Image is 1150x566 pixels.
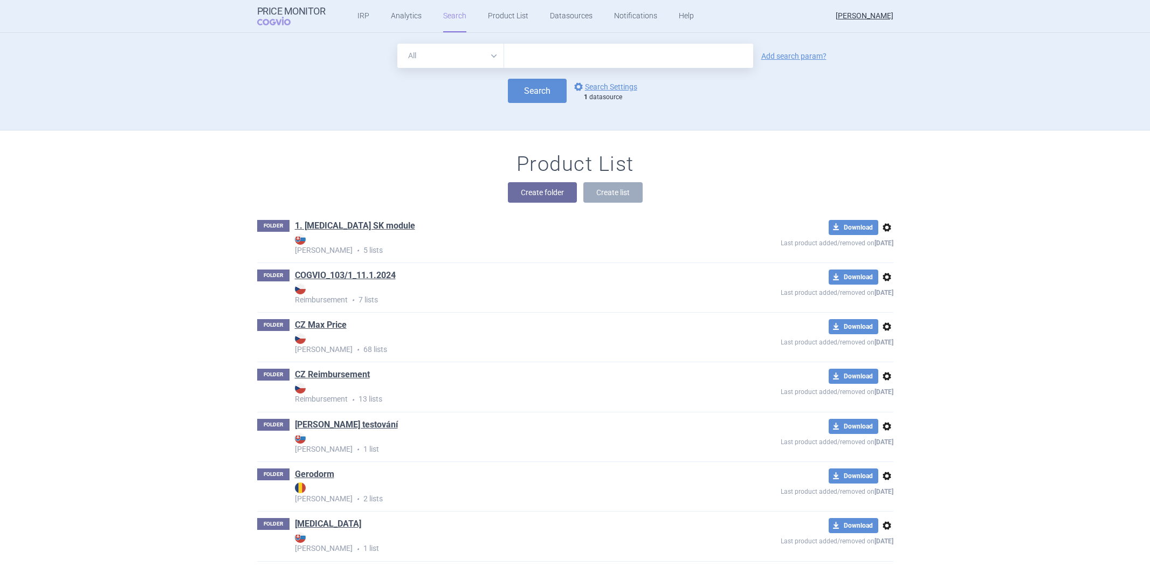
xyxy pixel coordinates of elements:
[295,234,703,256] p: 5 lists
[295,333,703,354] strong: [PERSON_NAME]
[257,468,290,480] p: FOLDER
[703,384,893,397] p: Last product added/removed on
[353,444,363,455] i: •
[703,533,893,547] p: Last product added/removed on
[295,433,703,455] p: 1 list
[353,544,363,555] i: •
[829,220,878,235] button: Download
[761,52,827,60] a: Add search param?
[583,182,643,203] button: Create list
[295,220,415,232] a: 1. [MEDICAL_DATA] SK module
[295,270,396,284] h1: COGVIO_103/1_11.1.2024
[295,284,703,304] strong: Reimbursement
[874,239,893,247] strong: [DATE]
[703,285,893,298] p: Last product added/removed on
[829,419,878,434] button: Download
[257,6,326,26] a: Price MonitorCOGVIO
[829,319,878,334] button: Download
[874,339,893,346] strong: [DATE]
[295,333,703,355] p: 68 lists
[295,383,703,405] p: 13 lists
[295,369,370,381] a: CZ Reimbursement
[703,235,893,249] p: Last product added/removed on
[295,518,361,530] a: [MEDICAL_DATA]
[295,333,306,344] img: CZ
[874,537,893,545] strong: [DATE]
[508,79,567,103] button: Search
[353,245,363,256] i: •
[295,419,398,431] a: [PERSON_NAME] testování
[257,270,290,281] p: FOLDER
[508,182,577,203] button: Create folder
[829,270,878,285] button: Download
[874,488,893,495] strong: [DATE]
[295,234,703,254] strong: [PERSON_NAME]
[703,434,893,447] p: Last product added/removed on
[295,369,370,383] h1: CZ Reimbursement
[295,220,415,234] h1: 1. Humira SK module
[829,468,878,484] button: Download
[295,532,703,553] strong: [PERSON_NAME]
[295,532,306,543] img: SK
[257,369,290,381] p: FOLDER
[295,468,334,480] a: Gerodorm
[295,433,306,444] img: SK
[295,419,398,433] h1: Eli testování
[295,482,703,503] strong: [PERSON_NAME]
[257,220,290,232] p: FOLDER
[703,334,893,348] p: Last product added/removed on
[295,532,703,554] p: 1 list
[257,6,326,17] strong: Price Monitor
[295,518,361,532] h1: Humira
[257,319,290,331] p: FOLDER
[295,468,334,482] h1: Gerodorm
[295,284,703,306] p: 7 lists
[572,80,637,93] a: Search Settings
[257,419,290,431] p: FOLDER
[353,344,363,355] i: •
[295,482,703,505] p: 2 lists
[295,234,306,245] img: SK
[517,152,634,177] h1: Product List
[295,270,396,281] a: COGVIO_103/1_11.1.2024
[295,383,703,403] strong: Reimbursement
[257,17,306,25] span: COGVIO
[874,438,893,446] strong: [DATE]
[348,295,359,306] i: •
[829,518,878,533] button: Download
[295,383,306,394] img: CZ
[295,319,347,331] a: CZ Max Price
[703,484,893,497] p: Last product added/removed on
[295,319,347,333] h1: CZ Max Price
[584,93,588,101] strong: 1
[874,388,893,396] strong: [DATE]
[829,369,878,384] button: Download
[257,518,290,530] p: FOLDER
[295,284,306,294] img: CZ
[348,395,359,405] i: •
[353,494,363,505] i: •
[295,482,306,493] img: RO
[295,433,703,453] strong: [PERSON_NAME]
[584,93,643,102] div: datasource
[874,289,893,296] strong: [DATE]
